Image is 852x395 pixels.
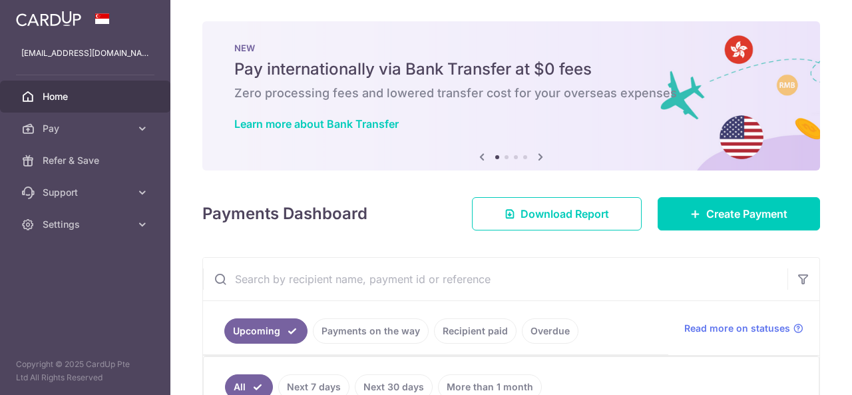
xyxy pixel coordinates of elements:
[234,117,399,131] a: Learn more about Bank Transfer
[658,197,820,230] a: Create Payment
[43,218,130,231] span: Settings
[522,318,578,344] a: Overdue
[684,322,790,335] span: Read more on statuses
[16,11,81,27] img: CardUp
[43,186,130,199] span: Support
[434,318,517,344] a: Recipient paid
[234,59,788,80] h5: Pay internationally via Bank Transfer at $0 fees
[234,43,788,53] p: NEW
[706,206,787,222] span: Create Payment
[43,122,130,135] span: Pay
[313,318,429,344] a: Payments on the way
[202,21,820,171] img: Bank transfer banner
[21,47,149,60] p: [EMAIL_ADDRESS][DOMAIN_NAME]
[203,258,787,300] input: Search by recipient name, payment id or reference
[521,206,609,222] span: Download Report
[43,154,130,167] span: Refer & Save
[234,85,788,101] h6: Zero processing fees and lowered transfer cost for your overseas expenses
[684,322,803,335] a: Read more on statuses
[202,202,367,226] h4: Payments Dashboard
[224,318,308,344] a: Upcoming
[43,90,130,103] span: Home
[472,197,642,230] a: Download Report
